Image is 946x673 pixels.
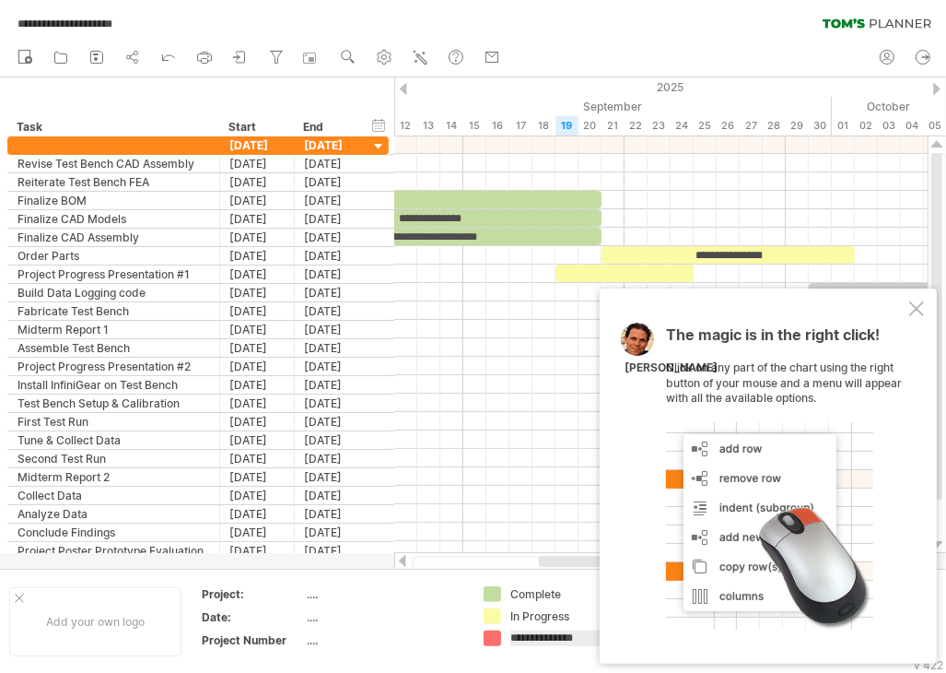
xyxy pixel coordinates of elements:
div: Thursday, 25 September 2025 [694,116,717,136]
div: [DATE] [220,505,295,523]
div: Friday, 3 October 2025 [878,116,901,136]
div: [DATE] [295,413,369,431]
div: [DATE] [295,284,369,301]
div: [DATE] [220,173,295,191]
div: [DATE] [220,210,295,228]
div: [DATE] [220,284,295,301]
div: Analyze Data [18,505,210,523]
div: [DATE] [220,450,295,467]
div: Tuesday, 23 September 2025 [648,116,671,136]
div: Saturday, 27 September 2025 [740,116,763,136]
div: [DATE] [220,431,295,449]
div: Tuesday, 30 September 2025 [809,116,832,136]
div: Assemble Test Bench [18,339,210,357]
div: [DATE] [220,524,295,541]
div: [PERSON_NAME] [625,360,718,376]
div: [DATE] [220,302,295,320]
div: [DATE] [220,413,295,431]
div: Thursday, 18 September 2025 [532,116,555,136]
div: Conclude Findings [18,524,210,541]
span: The magic is in the right click! [666,325,880,353]
div: End [303,118,358,136]
div: [DATE] [295,395,369,412]
div: [DATE] [295,339,369,357]
div: v 422 [914,658,943,672]
div: Project Number [202,632,303,648]
div: Wednesday, 1 October 2025 [832,116,855,136]
div: [DATE] [295,376,369,394]
div: [DATE] [220,468,295,486]
div: Add your own logo [9,587,181,656]
div: Collect Data [18,487,210,504]
div: [DATE] [220,192,295,209]
div: Midterm Report 1 [18,321,210,338]
div: Wednesday, 24 September 2025 [671,116,694,136]
div: [DATE] [220,266,295,283]
div: [DATE] [220,542,295,560]
div: Friday, 12 September 2025 [394,116,417,136]
div: [DATE] [220,229,295,246]
div: Start [228,118,284,136]
div: Sunday, 21 September 2025 [601,116,625,136]
div: [DATE] [295,487,369,504]
div: .... [307,632,461,648]
div: Reiterate Test Bench FEA [18,173,210,191]
div: [DATE] [295,358,369,375]
div: Test Bench Setup & Calibration [18,395,210,412]
div: Revise Test Bench CAD Assembly [18,155,210,172]
div: [DATE] [220,376,295,394]
div: Midterm Report 2 [18,468,210,486]
div: Second Test Run [18,450,210,467]
div: Finalize CAD Assembly [18,229,210,246]
div: [DATE] [295,431,369,449]
div: Monday, 15 September 2025 [463,116,486,136]
div: Sunday, 28 September 2025 [763,116,786,136]
div: Monday, 29 September 2025 [786,116,809,136]
div: Finalize BOM [18,192,210,209]
div: [DATE] [295,155,369,172]
div: [DATE] [220,339,295,357]
div: Date: [202,609,303,625]
div: Build Data Logging code [18,284,210,301]
div: In Progress [510,608,611,624]
div: Saturday, 4 October 2025 [901,116,924,136]
div: Task [17,118,209,136]
div: Tune & Collect Data [18,431,210,449]
div: [DATE] [295,542,369,560]
div: Friday, 26 September 2025 [717,116,740,136]
div: [DATE] [295,321,369,338]
div: [DATE] [295,192,369,209]
div: [DATE] [295,302,369,320]
div: [DATE] [220,155,295,172]
div: Project: [202,586,303,602]
div: Complete [510,586,611,602]
div: [DATE] [220,247,295,265]
div: Finalize CAD Models [18,210,210,228]
div: Project Progress Presentation #2 [18,358,210,375]
div: Saturday, 20 September 2025 [578,116,601,136]
div: [DATE] [220,395,295,412]
div: Wednesday, 17 September 2025 [509,116,532,136]
div: Saturday, 13 September 2025 [417,116,440,136]
div: [DATE] [295,468,369,486]
div: Click on any part of the chart using the right button of your mouse and a menu will appear with a... [666,327,905,630]
div: Project Progress Presentation #1 [18,266,210,283]
div: First Test Run [18,413,210,431]
div: Thursday, 2 October 2025 [855,116,878,136]
div: [DATE] [295,136,369,154]
div: [DATE] [220,321,295,338]
div: [DATE] [220,136,295,154]
div: Sunday, 14 September 2025 [440,116,463,136]
div: Fabricate Test Bench [18,302,210,320]
div: [DATE] [295,505,369,523]
div: Order Parts [18,247,210,265]
div: [DATE] [295,229,369,246]
div: Install InfiniGear on Test Bench [18,376,210,394]
div: Tuesday, 16 September 2025 [486,116,509,136]
div: .... [307,609,461,625]
div: [DATE] [295,210,369,228]
div: Friday, 19 September 2025 [555,116,578,136]
div: [DATE] [295,266,369,283]
div: [DATE] [295,450,369,467]
div: Monday, 22 September 2025 [625,116,648,136]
